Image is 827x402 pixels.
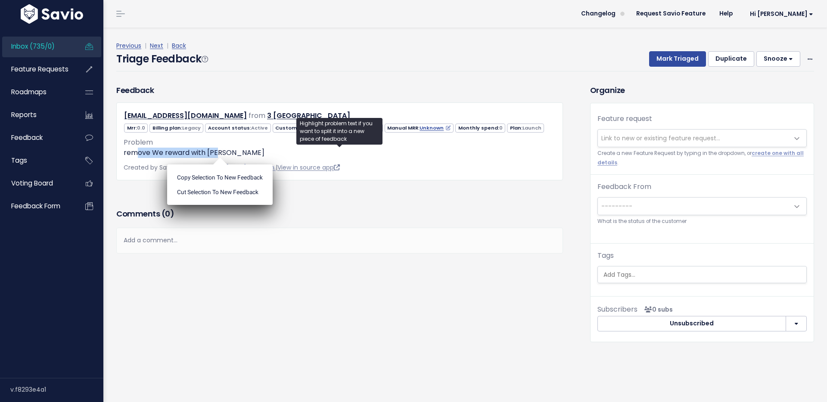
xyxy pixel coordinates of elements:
[171,185,269,199] li: Cut selection to new Feedback
[296,118,382,145] div: Highlight problem text if you want to split it into a new piece of feedback
[597,217,807,226] small: What is the status of the customer
[251,124,268,131] span: Active
[165,41,170,50] span: |
[649,51,706,67] button: Mark Triaged
[124,148,556,158] p: remove We reward with [PERSON_NAME]
[19,4,85,24] img: logo-white.9d6f32f41409.svg
[2,196,72,216] a: Feedback form
[600,270,808,279] input: Add Tags...
[116,228,563,253] div: Add a comment...
[149,124,203,133] span: Billing plan:
[641,305,673,314] span: <p><strong>Subscribers</strong><br><br> No subscribers yet<br> </p>
[455,124,505,133] span: Monthly spend:
[601,202,632,210] span: ---------
[11,156,27,165] span: Tags
[756,51,800,67] button: Snooze
[507,124,544,133] span: Plan:
[172,41,186,50] a: Back
[124,111,247,121] a: [EMAIL_ADDRESS][DOMAIN_NAME]
[601,134,720,142] span: Link to new or existing feature request...
[2,128,72,148] a: Feedback
[2,59,72,79] a: Feature Requests
[116,51,208,67] h4: Triage Feedback
[629,7,712,20] a: Request Savio Feature
[597,182,651,192] label: Feedback From
[2,82,72,102] a: Roadmaps
[165,208,170,219] span: 0
[11,201,60,210] span: Feedback form
[597,150,804,166] a: create one with all details
[116,208,563,220] h3: Comments ( )
[116,41,141,50] a: Previous
[116,84,154,96] h3: Feedback
[124,163,340,172] span: Created by Savio Intercom Bot on |
[750,11,813,17] span: Hi [PERSON_NAME]
[150,41,163,50] a: Next
[182,124,201,131] span: Legacy
[385,124,454,133] span: Manual MRR:
[137,124,145,131] span: 0.0
[708,51,754,67] button: Duplicate
[712,7,740,20] a: Help
[597,316,786,331] button: Unsubscribed
[522,124,541,131] span: Launch
[124,124,148,133] span: Mrr:
[2,105,72,125] a: Reports
[11,179,53,188] span: Voting Board
[143,41,148,50] span: |
[267,111,350,121] a: 3 [GEOGRAPHIC_DATA]
[597,114,652,124] label: Feature request
[581,11,616,17] span: Changelog
[11,110,37,119] span: Reports
[11,87,47,96] span: Roadmaps
[124,137,153,147] span: Problem
[11,65,68,74] span: Feature Requests
[273,124,383,133] span: Customer success manager:
[740,7,820,21] a: Hi [PERSON_NAME]
[597,149,807,167] small: Create a new Feature Request by typing in the dropdown, or .
[11,42,55,51] span: Inbox (735/0)
[205,124,270,133] span: Account status:
[10,378,103,401] div: v.f8293e4a1
[590,84,814,96] h3: Organize
[2,37,72,56] a: Inbox (735/0)
[2,173,72,193] a: Voting Board
[277,163,340,172] a: View in source app
[499,124,503,131] span: 0
[597,304,637,314] span: Subscribers
[171,170,269,185] li: Copy selection to new Feedback
[597,250,614,261] label: Tags
[2,151,72,170] a: Tags
[420,124,451,131] a: Unknown
[11,133,43,142] span: Feedback
[249,111,265,121] span: from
